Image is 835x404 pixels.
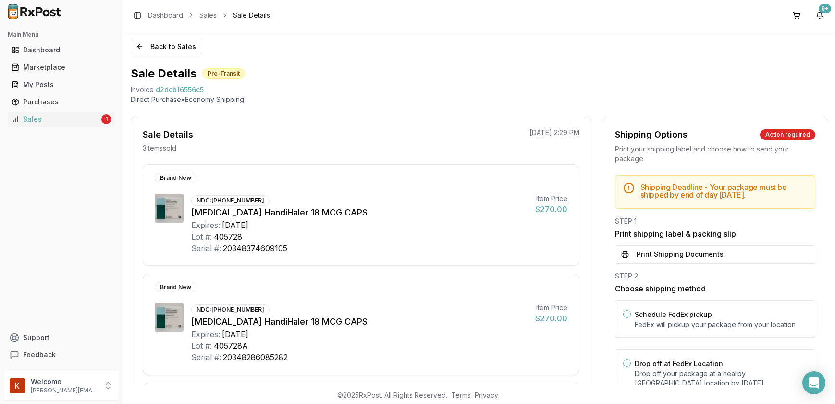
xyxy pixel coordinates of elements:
[8,76,115,93] a: My Posts
[4,60,119,75] button: Marketplace
[451,391,471,399] a: Terms
[223,242,287,254] div: 20348374609105
[202,68,245,79] div: Pre-Transit
[222,328,248,340] div: [DATE]
[4,42,119,58] button: Dashboard
[155,282,196,292] div: Brand New
[635,359,723,367] label: Drop off at FedEx Location
[148,11,183,20] a: Dashboard
[12,114,99,124] div: Sales
[8,59,115,76] a: Marketplace
[615,228,815,240] h3: Print shipping label & packing slip.
[640,183,807,199] h5: Shipping Deadline - Your package must be shipped by end of day [DATE] .
[143,128,193,141] div: Sale Details
[191,231,212,242] div: Lot #:
[148,11,270,20] nav: breadcrumb
[8,31,115,38] h2: Main Menu
[222,219,248,231] div: [DATE]
[615,144,815,164] div: Print your shipping label and choose how to send your package
[4,112,119,127] button: Sales1
[191,206,528,219] div: [MEDICAL_DATA] HandiHaler 18 MCG CAPS
[31,387,98,394] p: [PERSON_NAME][EMAIL_ADDRESS][DOMAIN_NAME]
[615,128,688,141] div: Shipping Options
[8,93,115,111] a: Purchases
[191,304,270,315] div: NDC: [PHONE_NUMBER]
[4,346,119,364] button: Feedback
[131,85,154,95] div: Invoice
[529,128,579,138] p: [DATE] 2:29 PM
[635,310,712,318] label: Schedule FedEx pickup
[12,45,111,55] div: Dashboard
[535,203,567,215] div: $270.00
[214,231,242,242] div: 405728
[635,320,807,329] p: FedEx will pickup your package from your location
[214,340,248,352] div: 405728A
[155,194,184,223] img: Spiriva HandiHaler 18 MCG CAPS
[31,377,98,387] p: Welcome
[4,4,65,19] img: RxPost Logo
[191,328,220,340] div: Expires:
[191,242,221,254] div: Serial #:
[819,4,831,13] div: 9+
[8,111,115,128] a: Sales1
[131,39,201,54] button: Back to Sales
[143,143,176,153] p: 3 item s sold
[191,219,220,231] div: Expires:
[615,271,815,281] div: STEP 2
[475,391,498,399] a: Privacy
[615,283,815,294] h3: Choose shipping method
[12,63,111,72] div: Marketplace
[199,11,217,20] a: Sales
[812,8,827,23] button: 9+
[535,303,567,313] div: Item Price
[615,245,815,264] button: Print Shipping Documents
[535,313,567,324] div: $270.00
[10,378,25,393] img: User avatar
[233,11,270,20] span: Sale Details
[635,369,807,388] p: Drop off your package at a nearby [GEOGRAPHIC_DATA] location by [DATE] .
[23,350,56,360] span: Feedback
[131,95,827,104] p: Direct Purchase • Economy Shipping
[131,66,196,81] h1: Sale Details
[12,97,111,107] div: Purchases
[535,194,567,203] div: Item Price
[191,340,212,352] div: Lot #:
[155,173,196,183] div: Brand New
[4,94,119,110] button: Purchases
[802,371,825,394] div: Open Intercom Messenger
[12,80,111,89] div: My Posts
[4,329,119,346] button: Support
[191,315,528,328] div: [MEDICAL_DATA] HandiHaler 18 MCG CAPS
[615,216,815,226] div: STEP 1
[101,114,111,124] div: 1
[8,41,115,59] a: Dashboard
[760,129,815,140] div: Action required
[191,352,221,363] div: Serial #:
[223,352,288,363] div: 20348286085282
[191,195,270,206] div: NDC: [PHONE_NUMBER]
[155,303,184,332] img: Spiriva HandiHaler 18 MCG CAPS
[156,85,204,95] span: d2dcb16556c5
[4,77,119,92] button: My Posts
